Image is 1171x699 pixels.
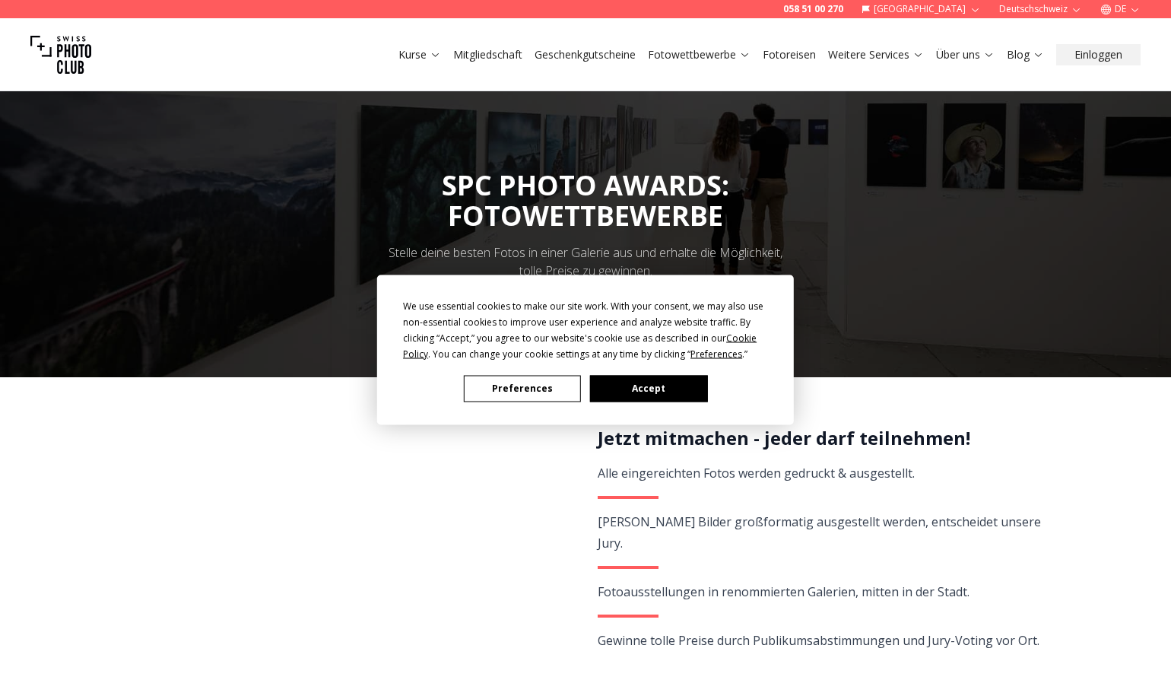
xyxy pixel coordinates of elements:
div: We use essential cookies to make our site work. With your consent, we may also use non-essential ... [403,297,768,361]
span: Preferences [690,347,742,360]
span: Cookie Policy [403,331,757,360]
div: Cookie Consent Prompt [377,275,794,424]
button: Accept [590,375,707,402]
button: Preferences [464,375,581,402]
